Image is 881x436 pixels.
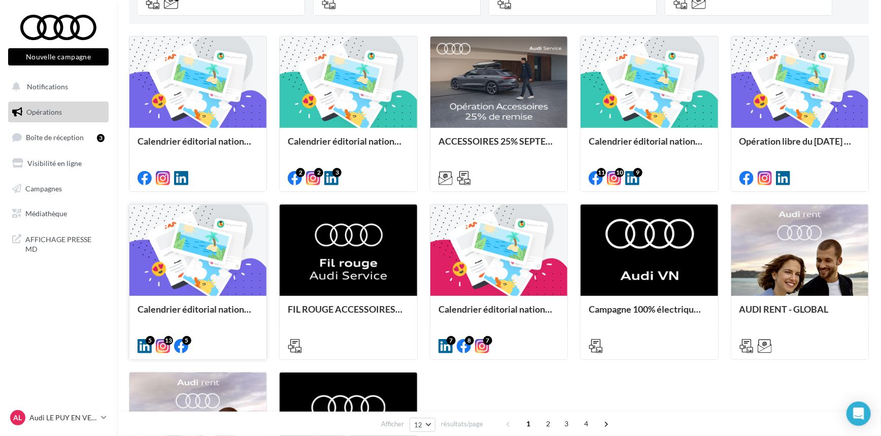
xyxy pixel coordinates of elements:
[29,413,97,423] p: Audi LE PUY EN VELAY
[182,336,191,345] div: 5
[146,336,155,345] div: 5
[6,102,111,123] a: Opérations
[6,126,111,148] a: Boîte de réception3
[521,416,537,432] span: 1
[615,168,624,177] div: 10
[296,168,305,177] div: 2
[164,336,173,345] div: 13
[483,336,492,345] div: 7
[438,304,559,324] div: Calendrier éditorial national : semaines du 04.08 au 25.08
[97,134,105,142] div: 3
[381,419,404,429] span: Afficher
[26,133,84,142] span: Boîte de réception
[559,416,575,432] span: 3
[6,76,107,97] button: Notifications
[138,136,258,156] div: Calendrier éditorial national : semaine du 08.09 au 14.09
[8,408,109,427] a: AL Audi LE PUY EN VELAY
[27,159,82,167] span: Visibilité en ligne
[288,136,409,156] div: Calendrier éditorial national : du 02.09 au 15.09
[332,168,342,177] div: 3
[6,153,111,174] a: Visibilité en ligne
[25,209,67,218] span: Médiathèque
[540,416,557,432] span: 2
[25,232,105,254] span: AFFICHAGE PRESSE MD
[138,304,258,324] div: Calendrier éditorial national : semaine du 25.08 au 31.08
[846,401,871,426] div: Open Intercom Messenger
[8,48,109,65] button: Nouvelle campagne
[739,304,860,324] div: AUDI RENT - GLOBAL
[25,184,62,192] span: Campagnes
[633,168,642,177] div: 9
[739,136,860,156] div: Opération libre du [DATE] 12:06
[597,168,606,177] div: 11
[589,136,709,156] div: Calendrier éditorial national : du 02.09 au 09.09
[314,168,323,177] div: 2
[441,419,483,429] span: résultats/page
[414,421,423,429] span: 12
[438,136,559,156] div: ACCESSOIRES 25% SEPTEMBRE - AUDI SERVICE
[6,178,111,199] a: Campagnes
[288,304,409,324] div: FIL ROUGE ACCESSOIRES SEPTEMBRE - AUDI SERVICE
[14,413,22,423] span: AL
[410,418,435,432] button: 12
[465,336,474,345] div: 8
[6,228,111,258] a: AFFICHAGE PRESSE MD
[26,108,62,116] span: Opérations
[447,336,456,345] div: 7
[589,304,709,324] div: Campagne 100% électrique BEV Septembre
[579,416,595,432] span: 4
[6,203,111,224] a: Médiathèque
[27,82,68,91] span: Notifications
